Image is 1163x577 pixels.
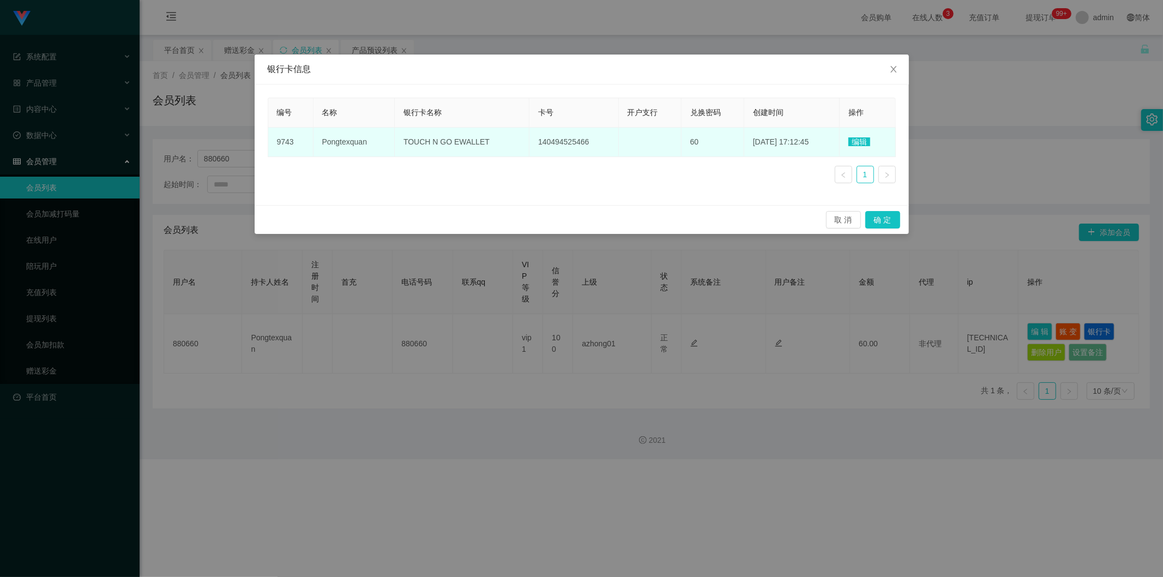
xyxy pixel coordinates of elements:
span: 140494525466 [538,137,589,146]
span: 操作 [848,108,864,117]
button: 取 消 [826,211,861,229]
span: 创建时间 [753,108,784,117]
button: Close [878,55,909,85]
i: 图标: left [840,172,847,178]
td: [DATE] 17:12:45 [744,128,840,157]
button: 确 定 [865,211,900,229]
li: 下一页 [878,166,896,183]
span: Pongtexquan [322,137,367,146]
i: 图标: close [889,65,898,74]
span: 兑换密码 [690,108,721,117]
span: 开户支行 [628,108,658,117]
div: 银行卡信息 [268,63,896,75]
a: 1 [857,166,873,183]
span: 编辑 [848,137,870,146]
span: TOUCH N GO EWALLET [403,137,490,146]
span: 名称 [322,108,338,117]
li: 上一页 [835,166,852,183]
span: 60 [690,137,699,146]
span: 银行卡名称 [403,108,442,117]
td: 9743 [268,128,314,157]
i: 图标: right [884,172,890,178]
span: 编号 [277,108,292,117]
span: 卡号 [538,108,553,117]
